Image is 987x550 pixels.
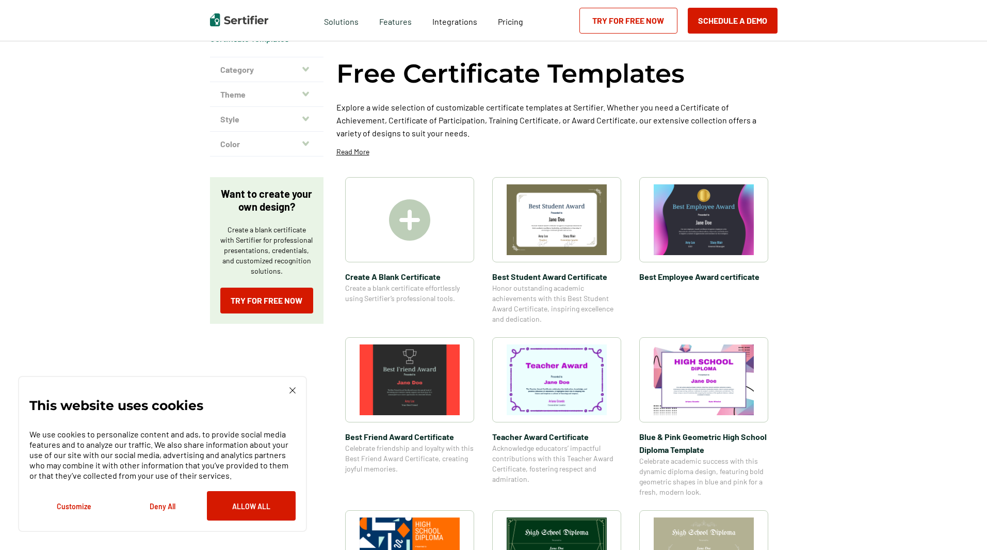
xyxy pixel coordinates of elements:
[639,177,768,324] a: Best Employee Award certificate​Best Employee Award certificate​
[207,491,296,521] button: Allow All
[336,57,685,90] h1: Free Certificate Templates
[389,199,430,241] img: Create A Blank Certificate
[639,430,768,456] span: Blue & Pink Geometric High School Diploma Template
[935,500,987,550] iframe: Chat Widget
[29,400,203,411] p: This website uses cookies
[654,184,754,255] img: Best Employee Award certificate​
[498,17,523,26] span: Pricing
[345,443,474,474] span: Celebrate friendship and loyalty with this Best Friend Award Certificate, creating joyful memories.
[492,177,621,324] a: Best Student Award Certificate​Best Student Award Certificate​Honor outstanding academic achievem...
[118,491,207,521] button: Deny All
[29,491,118,521] button: Customize
[498,14,523,27] a: Pricing
[336,101,778,139] p: Explore a wide selection of customizable certificate templates at Sertifier. Whether you need a C...
[210,82,323,107] button: Theme
[492,337,621,497] a: Teacher Award CertificateTeacher Award CertificateAcknowledge educators’ impactful contributions ...
[220,288,313,313] a: Try for Free Now
[688,8,778,34] button: Schedule a Demo
[289,387,296,394] img: Cookie Popup Close
[654,344,754,415] img: Blue & Pink Geometric High School Diploma Template
[639,270,768,283] span: Best Employee Award certificate​
[360,344,460,415] img: Best Friend Award Certificate​
[220,187,313,213] p: Want to create your own design?
[492,430,621,443] span: Teacher Award Certificate
[432,17,477,26] span: Integrations
[492,283,621,324] span: Honor outstanding academic achievements with this Best Student Award Certificate, inspiring excel...
[579,8,677,34] a: Try for Free Now
[324,14,359,27] span: Solutions
[379,14,412,27] span: Features
[639,337,768,497] a: Blue & Pink Geometric High School Diploma TemplateBlue & Pink Geometric High School Diploma Templ...
[345,430,474,443] span: Best Friend Award Certificate​
[507,344,607,415] img: Teacher Award Certificate
[345,270,474,283] span: Create A Blank Certificate
[210,13,268,26] img: Sertifier | Digital Credentialing Platform
[432,14,477,27] a: Integrations
[210,107,323,132] button: Style
[507,184,607,255] img: Best Student Award Certificate​
[210,132,323,156] button: Color
[336,147,369,157] p: Read More
[29,429,296,481] p: We use cookies to personalize content and ads, to provide social media features and to analyze ou...
[345,283,474,304] span: Create a blank certificate effortlessly using Sertifier’s professional tools.
[639,456,768,497] span: Celebrate academic success with this dynamic diploma design, featuring bold geometric shapes in b...
[345,337,474,497] a: Best Friend Award Certificate​Best Friend Award Certificate​Celebrate friendship and loyalty with...
[210,57,323,82] button: Category
[492,443,621,484] span: Acknowledge educators’ impactful contributions with this Teacher Award Certificate, fostering res...
[492,270,621,283] span: Best Student Award Certificate​
[220,225,313,276] p: Create a blank certificate with Sertifier for professional presentations, credentials, and custom...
